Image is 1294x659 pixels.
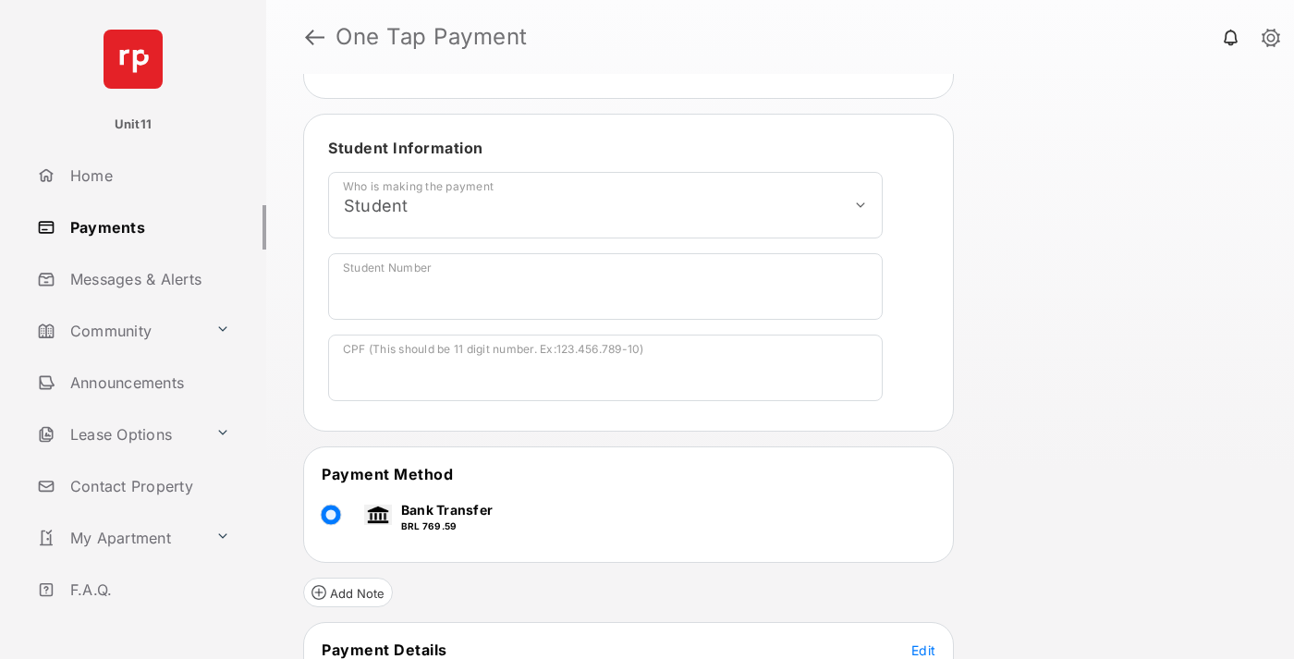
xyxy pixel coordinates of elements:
[364,505,392,525] img: bank.png
[30,516,208,560] a: My Apartment
[30,412,208,457] a: Lease Options
[30,309,208,353] a: Community
[322,641,447,659] span: Payment Details
[401,500,493,519] p: Bank Transfer
[104,30,163,89] img: svg+xml;base64,PHN2ZyB4bWxucz0iaHR0cDovL3d3dy53My5vcmcvMjAwMC9zdmciIHdpZHRoPSI2NCIgaGVpZ2h0PSI2NC...
[911,641,935,659] button: Edit
[30,257,266,301] a: Messages & Alerts
[911,642,935,658] span: Edit
[328,139,483,157] span: Student Information
[30,567,266,612] a: F.A.Q.
[115,116,153,134] p: Unit11
[30,464,266,508] a: Contact Property
[30,153,266,198] a: Home
[322,465,453,483] span: Payment Method
[336,26,528,48] strong: One Tap Payment
[30,360,266,405] a: Announcements
[303,578,393,607] button: Add Note
[30,205,266,250] a: Payments
[401,519,493,533] p: BRL 769.59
